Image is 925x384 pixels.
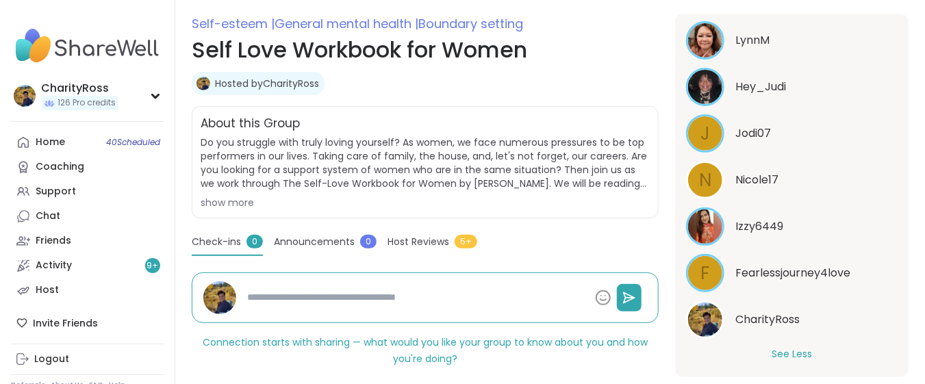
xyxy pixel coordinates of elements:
span: CharityRoss [735,311,800,328]
span: General mental health | [275,15,418,32]
img: LynnM [688,23,722,57]
a: Host [11,278,164,303]
div: show more [201,196,650,209]
div: CharityRoss [41,81,118,96]
span: Boundary setting [418,15,523,32]
span: 40 Scheduled [106,137,160,148]
div: Support [36,185,76,199]
a: JJodi07 [686,114,898,153]
h1: Self Love Workbook for Women [192,34,659,66]
div: Chat [36,209,60,223]
span: 126 Pro credits [58,97,116,109]
span: LynnM [735,32,770,49]
span: 0 [246,235,263,248]
a: Support [11,179,164,204]
a: NNicole17 [686,161,898,199]
div: Home [36,136,65,149]
a: LynnMLynnM [686,21,898,60]
a: Chat [11,204,164,229]
span: Connection starts with sharing — what would you like your group to know about you and how you're ... [203,335,648,366]
h2: About this Group [201,115,300,133]
span: Announcements [274,235,355,249]
span: Do you struggle with truly loving yourself? As women, we face numerous pressures to be top perfor... [201,136,650,190]
img: Izzy6449 [688,209,722,244]
span: N [699,167,711,194]
img: Hey_Judi [688,70,722,104]
div: Invite Friends [11,311,164,335]
span: Izzy6449 [735,218,783,235]
span: Hey_Judi [735,79,786,95]
div: Friends [36,234,71,248]
span: Self-esteem | [192,15,275,32]
span: 9 + [147,260,159,272]
span: Jodi07 [735,125,771,142]
img: ShareWell Nav Logo [11,22,164,70]
span: Nicole17 [735,172,778,188]
a: Friends [11,229,164,253]
img: CharityRoss [197,77,210,90]
span: Fearlessjourney4love [735,265,850,281]
a: FFearlessjourney4love [686,254,898,292]
div: Logout [34,353,69,366]
div: Host [36,283,59,297]
div: Coaching [36,160,84,174]
a: CharityRossCharityRoss [686,300,898,339]
span: 5+ [455,235,477,248]
span: 0 [360,235,377,248]
div: Activity [36,259,72,272]
span: F [701,260,710,287]
img: CharityRoss [14,85,36,107]
img: CharityRoss [203,281,236,314]
a: Home40Scheduled [11,130,164,155]
img: CharityRoss [688,303,722,337]
a: Hosted byCharityRoss [215,77,319,90]
a: Logout [11,347,164,372]
span: Check-ins [192,235,241,249]
span: Host Reviews [388,235,449,249]
a: Hey_JudiHey_Judi [686,68,898,106]
button: See Less [772,347,812,361]
a: Activity9+ [11,253,164,278]
a: Izzy6449Izzy6449 [686,207,898,246]
span: J [700,120,710,147]
a: Coaching [11,155,164,179]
